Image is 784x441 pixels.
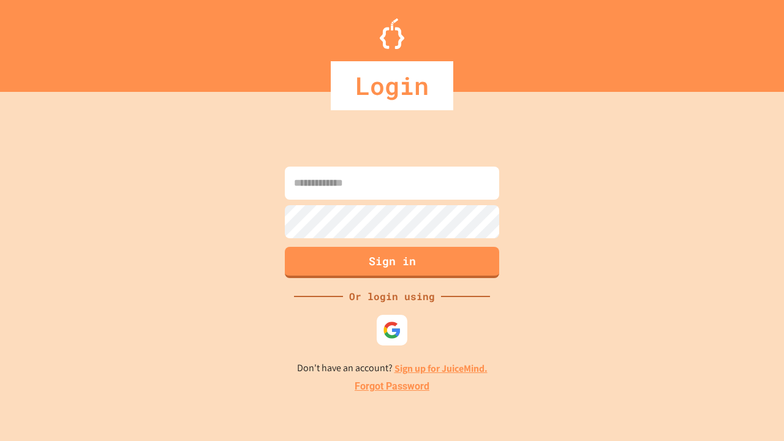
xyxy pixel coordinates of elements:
[285,247,499,278] button: Sign in
[383,321,401,339] img: google-icon.svg
[380,18,404,49] img: Logo.svg
[682,339,772,391] iframe: chat widget
[355,379,429,394] a: Forgot Password
[297,361,488,376] p: Don't have an account?
[331,61,453,110] div: Login
[343,289,441,304] div: Or login using
[733,392,772,429] iframe: chat widget
[394,362,488,375] a: Sign up for JuiceMind.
